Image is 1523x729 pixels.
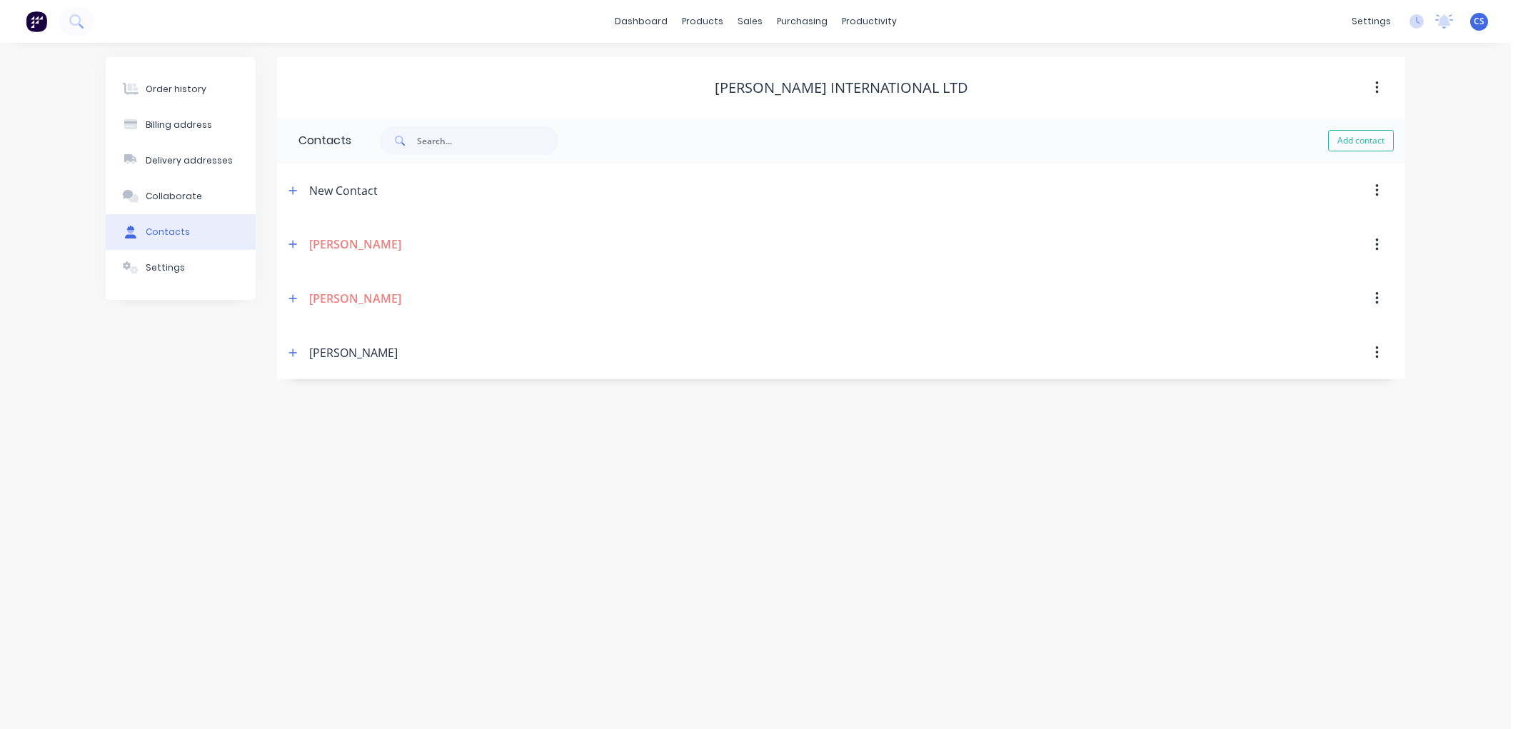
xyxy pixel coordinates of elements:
div: [PERSON_NAME] International Ltd [715,79,968,96]
div: sales [730,11,770,32]
img: Factory [26,11,47,32]
div: Billing address [146,119,212,131]
div: Order history [146,83,206,96]
div: Delivery addresses [146,154,233,167]
div: [PERSON_NAME] [309,290,401,307]
span: CS [1474,15,1484,28]
div: Contacts [146,226,190,238]
input: Search... [417,126,558,155]
div: products [675,11,730,32]
button: Settings [106,250,256,286]
div: productivity [835,11,904,32]
div: [PERSON_NAME] [309,236,401,253]
div: Contacts [277,118,351,164]
button: Add contact [1328,130,1394,151]
button: Collaborate [106,179,256,214]
div: New Contact [309,182,378,199]
div: [PERSON_NAME] [309,344,398,361]
button: Billing address [106,107,256,143]
button: Contacts [106,214,256,250]
div: Settings [146,261,185,274]
div: settings [1344,11,1398,32]
a: dashboard [608,11,675,32]
div: purchasing [770,11,835,32]
button: Delivery addresses [106,143,256,179]
button: Order history [106,71,256,107]
div: Collaborate [146,190,202,203]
